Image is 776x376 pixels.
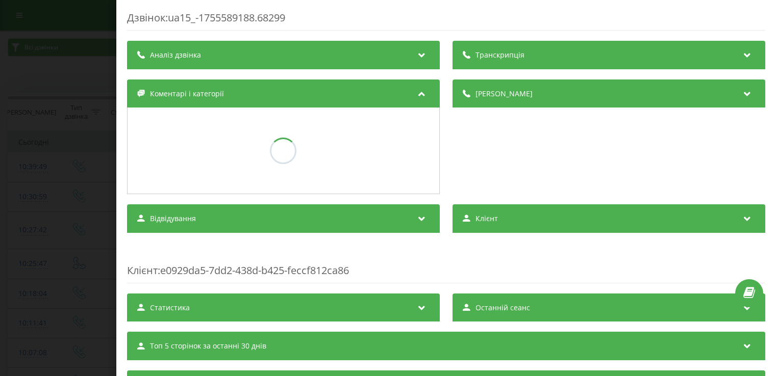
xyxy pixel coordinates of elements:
span: Топ 5 сторінок за останні 30 днів [150,341,266,351]
span: Відвідування [150,213,196,224]
span: Клієнт [127,263,158,277]
div: Дзвінок : ua15_-1755589188.68299 [127,11,765,31]
span: Транскрипція [475,50,524,60]
div: : e0929da5-7dd2-438d-b425-feccf812ca86 [127,243,765,283]
span: Коментарі і категорії [150,89,224,99]
span: Статистика [150,303,190,313]
span: Клієнт [475,213,498,224]
span: Аналіз дзвінка [150,50,201,60]
span: [PERSON_NAME] [475,89,533,99]
span: Останній сеанс [475,303,530,313]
